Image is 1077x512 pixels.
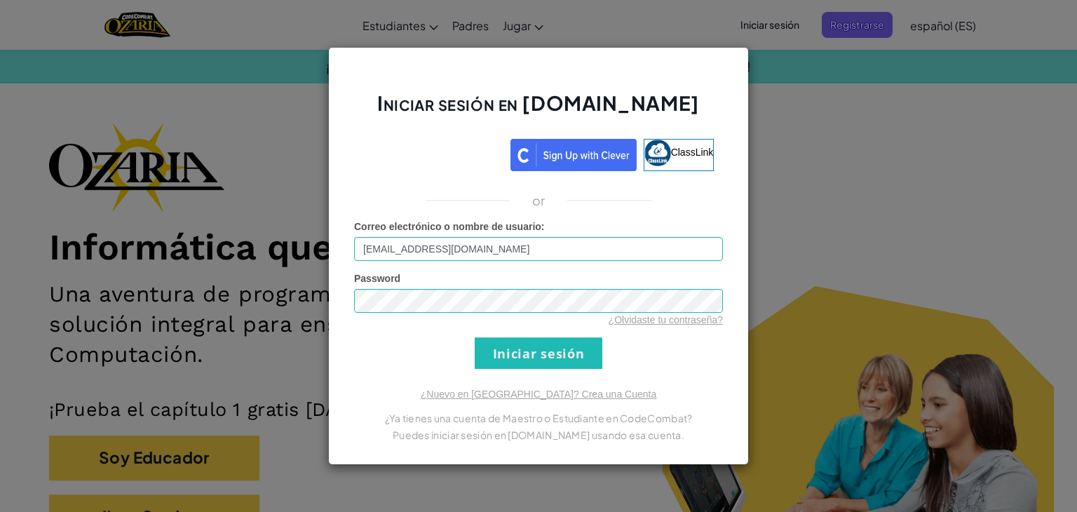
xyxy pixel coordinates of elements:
p: Puedes iniciar sesión en [DOMAIN_NAME] usando esa cuenta. [354,426,723,443]
img: classlink-logo-small.png [644,140,671,166]
p: or [532,192,546,209]
a: ¿Nuevo en [GEOGRAPHIC_DATA]? Crea una Cuenta [421,389,656,400]
h2: Iniciar sesión en [DOMAIN_NAME] [354,90,723,130]
span: Password [354,273,400,284]
p: ¿Ya tienes una cuenta de Maestro o Estudiante en CodeCombat? [354,410,723,426]
img: clever_sso_button@2x.png [510,139,637,171]
a: ¿Olvidaste tu contraseña? [609,314,723,325]
span: Correo electrónico o nombre de usuario [354,221,541,232]
iframe: Botón de Acceder con Google [356,137,510,168]
input: Iniciar sesión [475,337,602,369]
span: ClassLink [671,147,714,158]
label: : [354,220,545,234]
